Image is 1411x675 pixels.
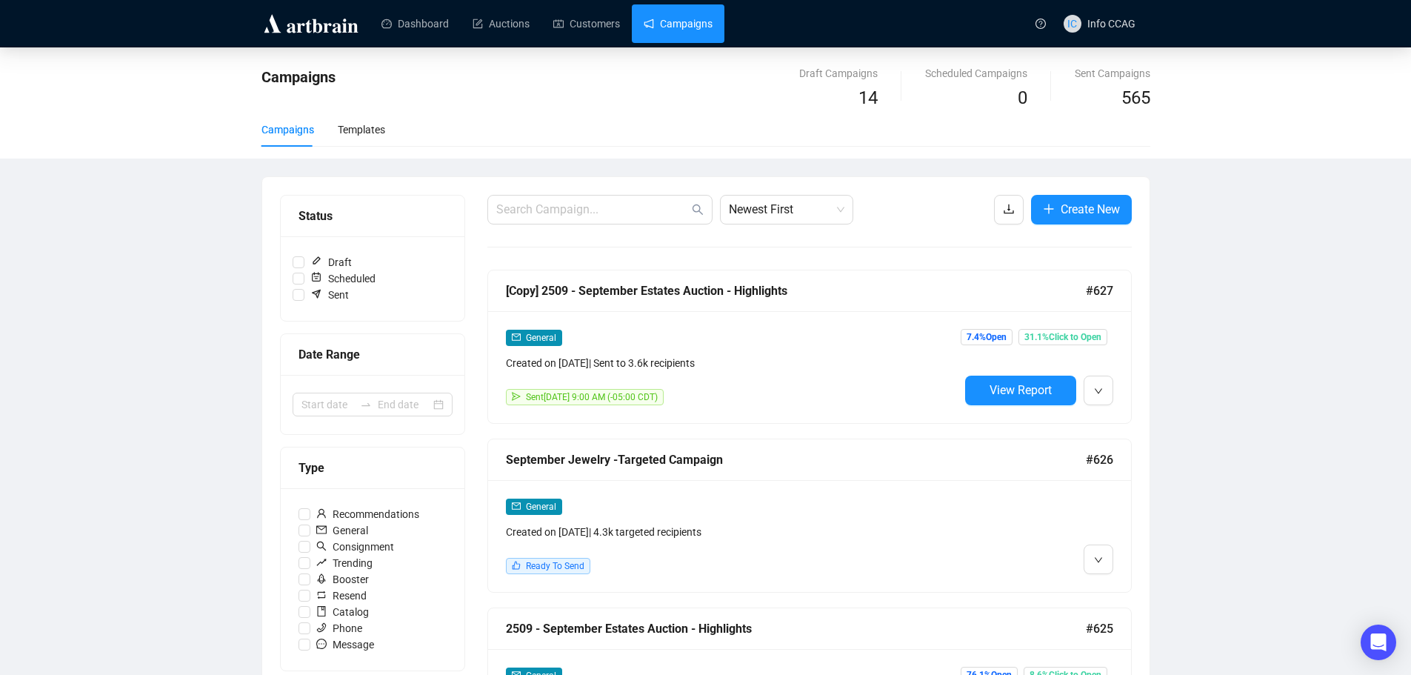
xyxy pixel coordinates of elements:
span: 7.4% Open [961,329,1013,345]
span: swap-right [360,399,372,410]
div: Status [298,207,447,225]
input: Start date [301,396,354,413]
span: plus [1043,203,1055,215]
span: mail [512,502,521,511]
img: logo [261,12,361,36]
span: to [360,399,372,410]
span: down [1094,556,1103,565]
span: question-circle [1035,19,1046,29]
span: rise [316,557,327,568]
span: Resend [310,588,373,604]
div: 2509 - September Estates Auction - Highlights [506,619,1086,638]
span: Consignment [310,539,400,555]
span: search [316,541,327,551]
span: View Report [990,383,1052,397]
span: message [316,639,327,649]
span: General [310,522,374,539]
span: Sent [DATE] 9:00 AM (-05:00 CDT) [526,392,658,402]
span: phone [316,622,327,633]
span: send [512,392,521,401]
span: Scheduled [304,270,381,287]
span: #625 [1086,619,1113,638]
span: book [316,606,327,616]
span: Recommendations [310,506,425,522]
input: Search Campaign... [496,201,689,219]
input: End date [378,396,430,413]
span: General [526,502,556,512]
div: Type [298,459,447,477]
span: #626 [1086,450,1113,469]
span: General [526,333,556,343]
div: Date Range [298,345,447,364]
div: Campaigns [261,122,314,138]
span: 565 [1121,87,1150,108]
div: Scheduled Campaigns [925,65,1027,82]
div: Open Intercom Messenger [1361,625,1396,660]
span: Trending [310,555,378,571]
span: retweet [316,590,327,600]
a: Campaigns [644,4,713,43]
span: Booster [310,571,375,588]
div: [Copy] 2509 - September Estates Auction - Highlights [506,282,1086,300]
span: like [512,561,521,570]
div: Created on [DATE] | Sent to 3.6k recipients [506,355,959,371]
span: Draft [304,254,358,270]
span: Sent [304,287,355,303]
span: Phone [310,620,368,636]
div: Templates [338,122,385,138]
span: mail [316,525,327,535]
span: down [1094,387,1103,396]
span: rocket [316,573,327,584]
span: download [1003,203,1015,215]
a: [Copy] 2509 - September Estates Auction - Highlights#627mailGeneralCreated on [DATE]| Sent to 3.6... [487,270,1132,424]
span: Newest First [729,196,844,224]
span: user [316,508,327,519]
span: Info CCAG [1087,18,1135,30]
span: Catalog [310,604,375,620]
a: Customers [553,4,620,43]
span: mail [512,333,521,342]
span: Campaigns [261,68,336,86]
a: Auctions [473,4,530,43]
span: #627 [1086,282,1113,300]
a: September Jewelry -Targeted Campaign#626mailGeneralCreated on [DATE]| 4.3k targeted recipientslik... [487,439,1132,593]
span: Create New [1061,200,1120,219]
div: Sent Campaigns [1075,65,1150,82]
div: Draft Campaigns [799,65,878,82]
span: 31.1% Click to Open [1018,329,1107,345]
div: Created on [DATE] | 4.3k targeted recipients [506,524,959,540]
a: Dashboard [381,4,449,43]
span: 14 [858,87,878,108]
button: Create New [1031,195,1132,225]
span: 0 [1018,87,1027,108]
span: IC [1067,16,1077,32]
span: Ready To Send [526,561,584,571]
span: search [692,204,704,216]
span: Message [310,636,380,653]
div: September Jewelry -Targeted Campaign [506,450,1086,469]
button: View Report [965,376,1076,405]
